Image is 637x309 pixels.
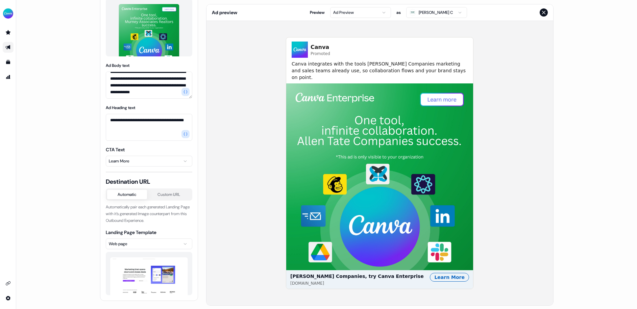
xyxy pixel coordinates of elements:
a: Go to integrations [3,278,14,289]
div: Learn More [430,273,469,282]
span: Ad preview [212,9,237,16]
span: Canva [311,43,330,51]
a: Go to prospects [3,27,14,38]
label: Ad Body text [106,63,129,68]
label: CTA Text [106,147,125,153]
span: Preview [310,9,325,16]
a: Go to templates [3,57,14,68]
a: Go to integrations [3,293,14,304]
label: Landing Page Template [106,229,156,235]
label: Ad Heading text [106,105,135,110]
a: Go to attribution [3,72,14,82]
span: [PERSON_NAME] Companies, try Canva Enterprise [290,273,424,280]
button: [PERSON_NAME] Companies, try Canva Enterprise[DOMAIN_NAME]Learn More [286,83,473,289]
span: as [396,9,401,16]
span: Destination URL [106,178,192,186]
span: Promoted [311,51,330,56]
button: Custom URL [147,190,191,199]
span: Canva integrates with the tools [PERSON_NAME] Companies marketing and sales teams already use, so... [292,60,468,81]
span: [DOMAIN_NAME] [290,281,324,286]
a: Go to outbound experience [3,42,14,53]
span: Automatically pair each generated Landing Page with it’s generated Image counterpart from this Ou... [106,204,190,223]
button: Close preview [540,8,548,17]
button: Automatic [107,190,147,199]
